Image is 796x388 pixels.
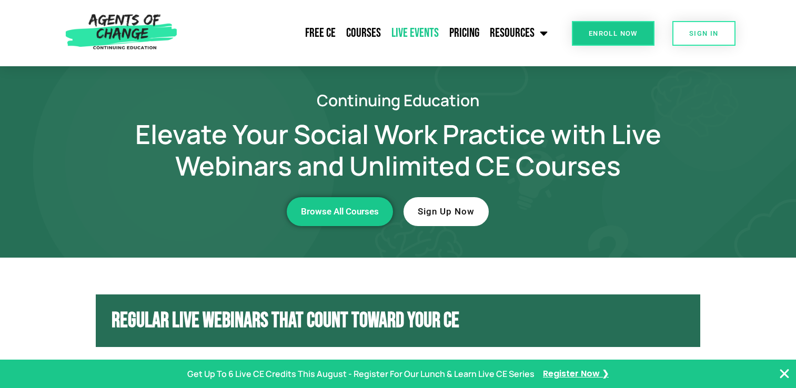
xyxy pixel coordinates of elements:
button: Close Banner [778,367,791,380]
a: Sign Up Now [404,197,489,226]
h2: Regular Live Webinars That Count Toward Your CE [112,310,684,331]
a: Pricing [444,20,485,46]
nav: Menu [182,20,553,46]
span: SIGN IN [689,30,719,37]
h2: Continuing Education [98,93,698,108]
a: Free CE [300,20,341,46]
a: Register Now ❯ [543,366,609,382]
h1: Elevate Your Social Work Practice with Live Webinars and Unlimited CE Courses [98,118,698,181]
a: Enroll Now [572,21,654,46]
a: Browse All Courses [287,197,393,226]
a: Resources [485,20,553,46]
a: SIGN IN [672,21,735,46]
span: Sign Up Now [418,207,475,216]
a: Courses [341,20,386,46]
p: Get Up To 6 Live CE Credits This August - Register For Our Lunch & Learn Live CE Series [187,366,535,382]
a: Live Events [386,20,444,46]
span: Enroll Now [589,30,638,37]
span: Browse All Courses [301,207,379,216]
